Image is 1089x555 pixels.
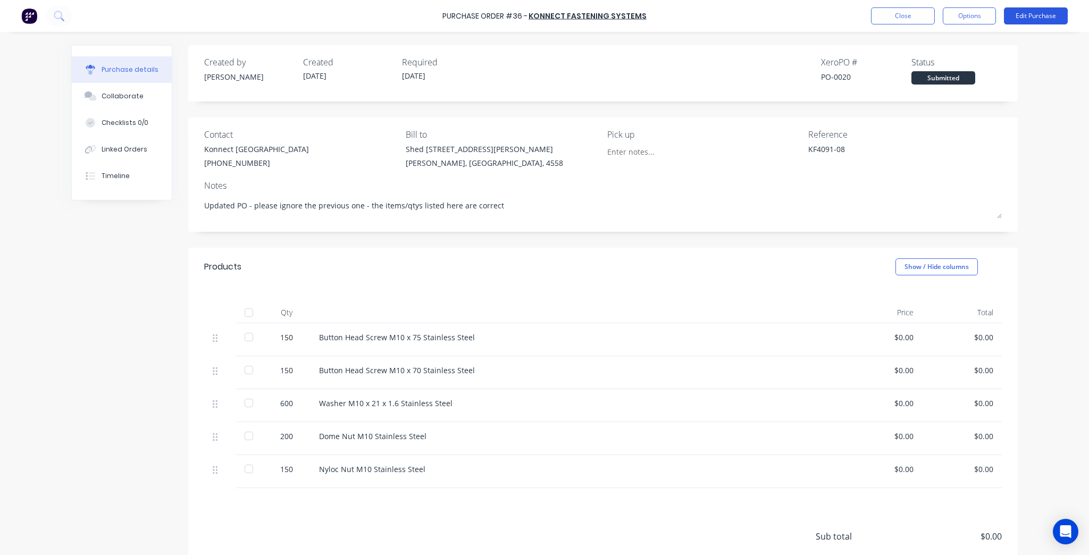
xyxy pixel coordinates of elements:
[271,365,302,376] div: 150
[21,8,37,24] img: Factory
[808,144,941,167] textarea: KF4091-08
[271,332,302,343] div: 150
[911,56,1002,69] div: Status
[319,464,834,475] div: Nyloc Nut M10 Stainless Steel
[808,128,1002,141] div: Reference
[204,128,398,141] div: Contact
[102,118,148,128] div: Checklists 0/0
[607,128,801,141] div: Pick up
[406,144,563,155] div: Shed [STREET_ADDRESS][PERSON_NAME]
[895,258,978,275] button: Show / Hide columns
[204,56,295,69] div: Created by
[821,71,911,82] div: PO-0020
[72,136,172,163] button: Linked Orders
[72,83,172,110] button: Collaborate
[607,144,704,159] input: Enter notes...
[816,530,895,543] span: Sub total
[931,365,993,376] div: $0.00
[102,65,158,74] div: Purchase details
[102,91,144,101] div: Collaborate
[319,332,834,343] div: Button Head Screw M10 x 75 Stainless Steel
[1004,7,1068,24] button: Edit Purchase
[406,157,563,169] div: [PERSON_NAME], [GEOGRAPHIC_DATA], 4558
[851,332,914,343] div: $0.00
[263,302,311,323] div: Qty
[931,431,993,442] div: $0.00
[204,71,295,82] div: [PERSON_NAME]
[204,260,241,273] div: Products
[851,431,914,442] div: $0.00
[406,128,599,141] div: Bill to
[72,56,172,83] button: Purchase details
[271,431,302,442] div: 200
[204,157,309,169] div: [PHONE_NUMBER]
[319,431,834,442] div: Dome Nut M10 Stainless Steel
[922,302,1002,323] div: Total
[319,365,834,376] div: Button Head Screw M10 x 70 Stainless Steel
[204,195,1002,218] textarea: Updated PO - please ignore the previous one - the items/qtys listed here are correct
[851,365,914,376] div: $0.00
[442,11,527,22] div: Purchase Order #36 -
[895,530,1002,543] span: $0.00
[931,332,993,343] div: $0.00
[271,398,302,409] div: 600
[204,179,1002,192] div: Notes
[72,110,172,136] button: Checklists 0/0
[102,171,130,181] div: Timeline
[871,7,935,24] button: Close
[319,398,834,409] div: Washer M10 x 21 x 1.6 Stainless Steel
[851,464,914,475] div: $0.00
[1053,519,1078,544] div: Open Intercom Messenger
[821,56,911,69] div: Xero PO #
[402,56,492,69] div: Required
[72,163,172,189] button: Timeline
[102,145,147,154] div: Linked Orders
[943,7,996,24] button: Options
[931,398,993,409] div: $0.00
[851,398,914,409] div: $0.00
[931,464,993,475] div: $0.00
[842,302,922,323] div: Price
[271,464,302,475] div: 150
[204,144,309,155] div: Konnect [GEOGRAPHIC_DATA]
[303,56,393,69] div: Created
[911,71,975,85] div: Submitted
[529,11,647,21] a: Konnect Fastening Systems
